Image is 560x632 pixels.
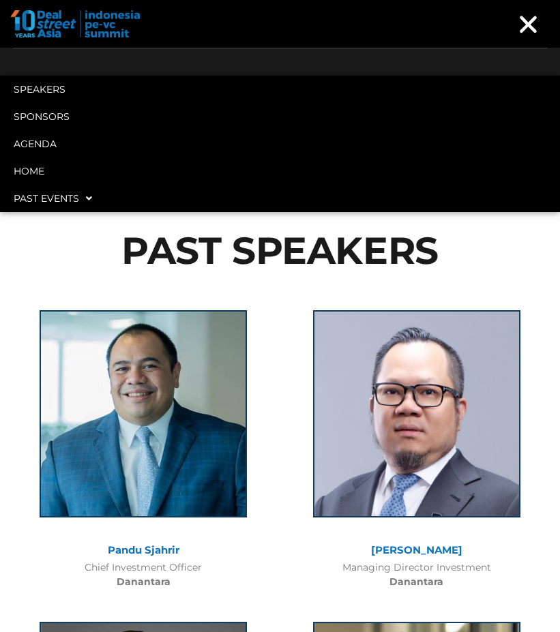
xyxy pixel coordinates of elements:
img: Pandu Sjahrir [40,310,247,517]
img: Stefanus Hadiwidjaja [313,310,520,517]
a: [PERSON_NAME] [371,543,462,556]
div: Managing Director Investment [287,560,547,589]
b: Danantara [117,575,171,588]
b: Danantara [389,575,443,588]
div: Chief Investment Officer [14,560,274,589]
div: Menu Toggle [511,6,547,42]
h2: PAST SPEAKERS [7,232,553,269]
a: Pandu Sjahrir [108,543,179,556]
